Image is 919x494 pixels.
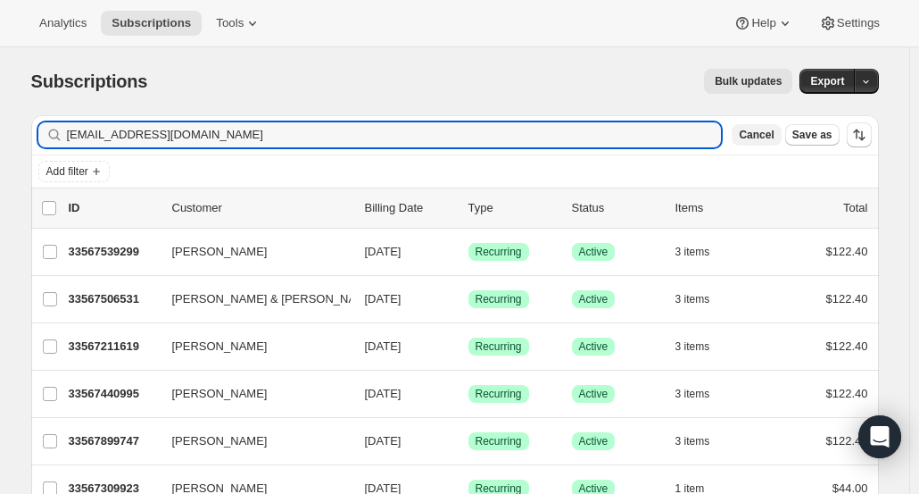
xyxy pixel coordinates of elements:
[69,334,868,359] div: 33567211619[PERSON_NAME][DATE]SuccessRecurringSuccessActive3 items$122.40
[205,11,272,36] button: Tools
[715,74,782,88] span: Bulk updates
[365,245,402,258] span: [DATE]
[675,381,730,406] button: 3 items
[799,69,855,94] button: Export
[837,16,880,30] span: Settings
[476,387,522,401] span: Recurring
[675,245,710,259] span: 3 items
[69,239,868,264] div: 33567539299[PERSON_NAME][DATE]SuccessRecurringSuccessActive3 items$122.40
[365,387,402,400] span: [DATE]
[69,338,158,356] p: 33567211619
[704,69,792,94] button: Bulk updates
[785,124,840,146] button: Save as
[675,292,710,306] span: 3 items
[675,334,730,359] button: 3 items
[675,239,730,264] button: 3 items
[172,199,351,217] p: Customer
[579,292,609,306] span: Active
[172,338,268,356] span: [PERSON_NAME]
[69,381,868,406] div: 33567440995[PERSON_NAME][DATE]SuccessRecurringSuccessActive3 items$122.40
[69,429,868,454] div: 33567899747[PERSON_NAME][DATE]SuccessRecurringSuccessActive3 items$122.40
[161,427,340,456] button: [PERSON_NAME]
[808,11,890,36] button: Settings
[101,11,202,36] button: Subscriptions
[31,71,148,91] span: Subscriptions
[476,245,522,259] span: Recurring
[826,434,868,448] span: $122.40
[172,243,268,261] span: [PERSON_NAME]
[69,199,868,217] div: IDCustomerBilling DateTypeStatusItemsTotal
[365,199,454,217] p: Billing Date
[675,287,730,312] button: 3 items
[476,292,522,306] span: Recurring
[69,199,158,217] p: ID
[579,434,609,448] span: Active
[69,287,868,312] div: 33567506531[PERSON_NAME] & [PERSON_NAME][DATE]SuccessRecurringSuccessActive3 items$122.40
[69,432,158,450] p: 33567899747
[826,245,868,258] span: $122.40
[365,339,402,353] span: [DATE]
[847,122,872,147] button: Sort the results
[579,387,609,401] span: Active
[732,124,781,146] button: Cancel
[172,432,268,450] span: [PERSON_NAME]
[826,387,868,400] span: $122.40
[161,380,340,408] button: [PERSON_NAME]
[675,429,730,454] button: 3 items
[572,199,661,217] p: Status
[67,122,722,147] input: Filter subscribers
[172,385,268,403] span: [PERSON_NAME]
[476,434,522,448] span: Recurring
[172,290,377,308] span: [PERSON_NAME] & [PERSON_NAME]
[161,285,340,314] button: [PERSON_NAME] & [PERSON_NAME]
[69,243,158,261] p: 33567539299
[675,199,765,217] div: Items
[810,74,844,88] span: Export
[579,245,609,259] span: Active
[39,16,87,30] span: Analytics
[723,11,804,36] button: Help
[826,292,868,306] span: $122.40
[38,161,110,182] button: Add filter
[792,128,832,142] span: Save as
[29,11,97,36] button: Analytics
[69,385,158,403] p: 33567440995
[112,16,191,30] span: Subscriptions
[675,387,710,401] span: 3 items
[476,339,522,354] span: Recurring
[161,238,340,266] button: [PERSON_NAME]
[46,164,88,179] span: Add filter
[365,292,402,306] span: [DATE]
[858,415,901,458] div: Open Intercom Messenger
[739,128,774,142] span: Cancel
[751,16,775,30] span: Help
[69,290,158,308] p: 33567506531
[161,332,340,361] button: [PERSON_NAME]
[579,339,609,354] span: Active
[365,434,402,448] span: [DATE]
[675,434,710,448] span: 3 items
[216,16,244,30] span: Tools
[843,199,867,217] p: Total
[675,339,710,354] span: 3 items
[826,339,868,353] span: $122.40
[468,199,558,217] div: Type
